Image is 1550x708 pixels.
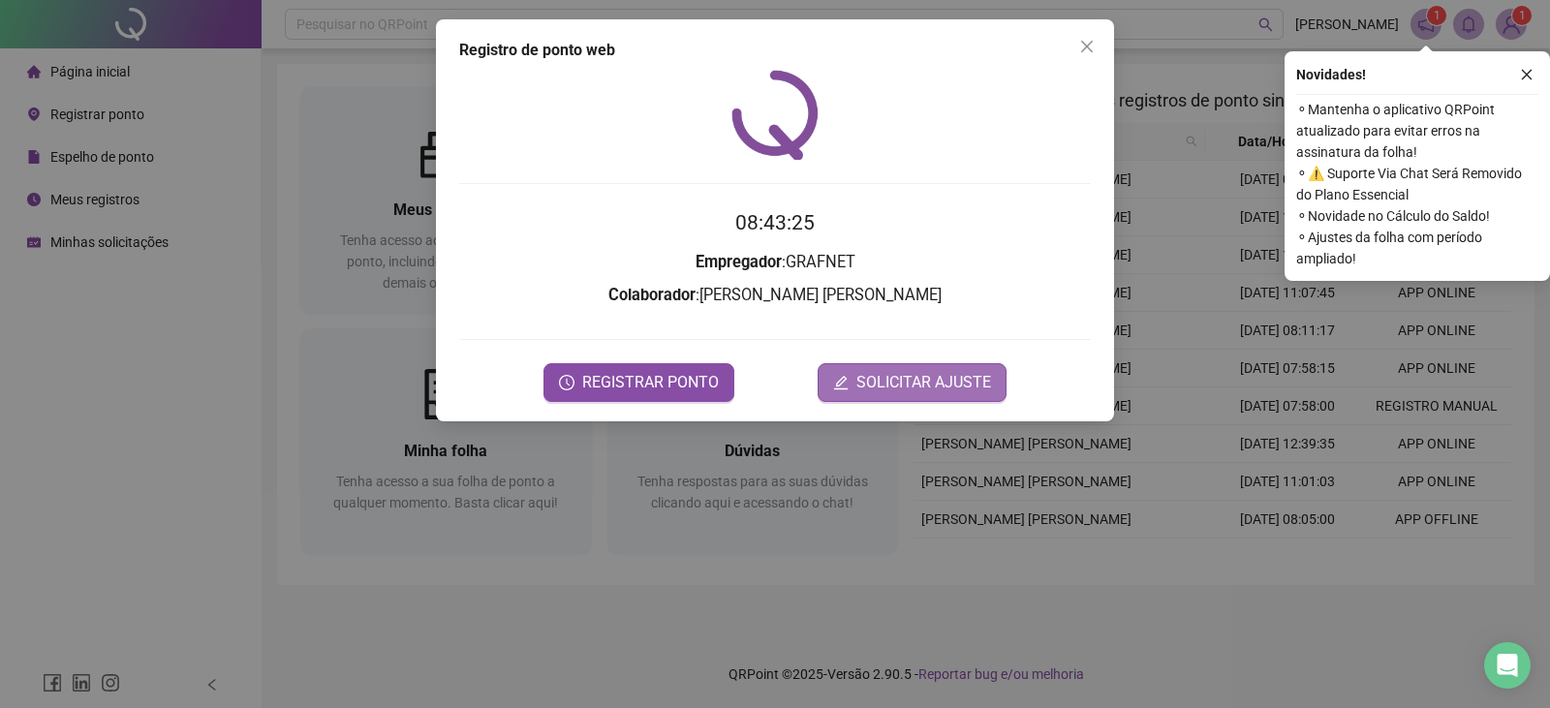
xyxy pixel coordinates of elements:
span: SOLICITAR AJUSTE [856,371,991,394]
span: clock-circle [559,375,574,390]
button: Close [1071,31,1102,62]
span: edit [833,375,849,390]
strong: Colaborador [608,286,696,304]
img: QRPoint [731,70,819,160]
span: ⚬ ⚠️ Suporte Via Chat Será Removido do Plano Essencial [1296,163,1538,205]
time: 08:43:25 [735,211,815,234]
button: REGISTRAR PONTO [543,363,734,402]
strong: Empregador [696,253,782,271]
span: ⚬ Ajustes da folha com período ampliado! [1296,227,1538,269]
span: Novidades ! [1296,64,1366,85]
div: Registro de ponto web [459,39,1091,62]
button: editSOLICITAR AJUSTE [818,363,1007,402]
span: close [1079,39,1095,54]
span: ⚬ Novidade no Cálculo do Saldo! [1296,205,1538,227]
h3: : GRAFNET [459,250,1091,275]
span: close [1520,68,1534,81]
h3: : [PERSON_NAME] [PERSON_NAME] [459,283,1091,308]
span: REGISTRAR PONTO [582,371,719,394]
div: Open Intercom Messenger [1484,642,1531,689]
span: ⚬ Mantenha o aplicativo QRPoint atualizado para evitar erros na assinatura da folha! [1296,99,1538,163]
